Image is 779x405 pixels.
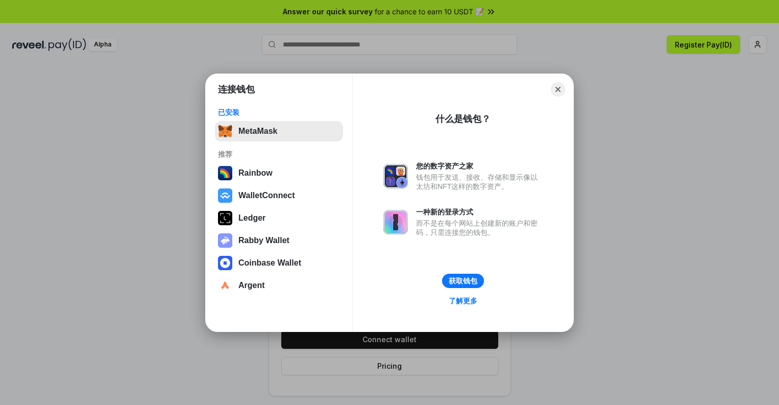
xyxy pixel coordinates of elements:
div: Rainbow [238,169,273,178]
div: Coinbase Wallet [238,258,301,268]
div: 推荐 [218,150,340,159]
img: svg+xml,%3Csvg%20width%3D%2228%22%20height%3D%2228%22%20viewBox%3D%220%200%2028%2028%22%20fill%3D... [218,256,232,270]
div: 什么是钱包？ [435,113,491,125]
img: svg+xml,%3Csvg%20fill%3D%22none%22%20height%3D%2233%22%20viewBox%3D%220%200%2035%2033%22%20width%... [218,124,232,138]
a: 了解更多 [443,294,483,307]
button: WalletConnect [215,185,343,206]
div: Argent [238,281,265,290]
img: svg+xml,%3Csvg%20xmlns%3D%22http%3A%2F%2Fwww.w3.org%2F2000%2Fsvg%22%20fill%3D%22none%22%20viewBox... [383,210,408,234]
div: 获取钱包 [449,276,477,285]
div: Ledger [238,213,265,223]
img: svg+xml,%3Csvg%20xmlns%3D%22http%3A%2F%2Fwww.w3.org%2F2000%2Fsvg%22%20fill%3D%22none%22%20viewBox... [218,233,232,248]
img: svg+xml,%3Csvg%20xmlns%3D%22http%3A%2F%2Fwww.w3.org%2F2000%2Fsvg%22%20width%3D%2228%22%20height%3... [218,211,232,225]
button: Ledger [215,208,343,228]
div: 您的数字资产之家 [416,161,543,171]
div: WalletConnect [238,191,295,200]
img: svg+xml,%3Csvg%20width%3D%2228%22%20height%3D%2228%22%20viewBox%3D%220%200%2028%2028%22%20fill%3D... [218,278,232,293]
button: Coinbase Wallet [215,253,343,273]
h1: 连接钱包 [218,83,255,96]
button: MetaMask [215,121,343,141]
img: svg+xml,%3Csvg%20width%3D%22120%22%20height%3D%22120%22%20viewBox%3D%220%200%20120%20120%22%20fil... [218,166,232,180]
button: Close [551,82,565,97]
div: 一种新的登录方式 [416,207,543,217]
div: 了解更多 [449,296,477,305]
button: 获取钱包 [442,274,484,288]
button: Argent [215,275,343,296]
div: MetaMask [238,127,277,136]
div: 已安装 [218,108,340,117]
button: Rainbow [215,163,343,183]
img: svg+xml,%3Csvg%20xmlns%3D%22http%3A%2F%2Fwww.w3.org%2F2000%2Fsvg%22%20fill%3D%22none%22%20viewBox... [383,164,408,188]
div: 而不是在每个网站上创建新的账户和密码，只需连接您的钱包。 [416,219,543,237]
div: 钱包用于发送、接收、存储和显示像以太坊和NFT这样的数字资产。 [416,173,543,191]
div: Rabby Wallet [238,236,289,245]
img: svg+xml,%3Csvg%20width%3D%2228%22%20height%3D%2228%22%20viewBox%3D%220%200%2028%2028%22%20fill%3D... [218,188,232,203]
button: Rabby Wallet [215,230,343,251]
